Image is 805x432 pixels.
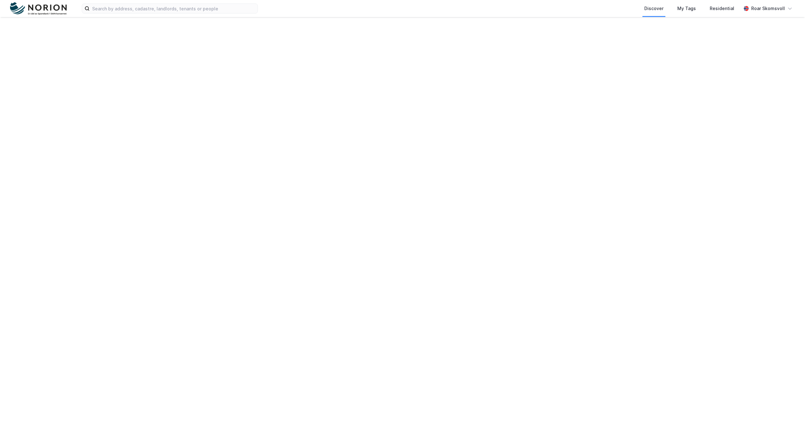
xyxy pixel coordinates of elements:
[677,5,696,12] div: My Tags
[90,4,258,13] input: Search by address, cadastre, landlords, tenants or people
[644,5,663,12] div: Discover
[751,5,785,12] div: Roar Skomsvoll
[10,2,67,15] img: norion-logo.80e7a08dc31c2e691866.png
[710,5,734,12] div: Residential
